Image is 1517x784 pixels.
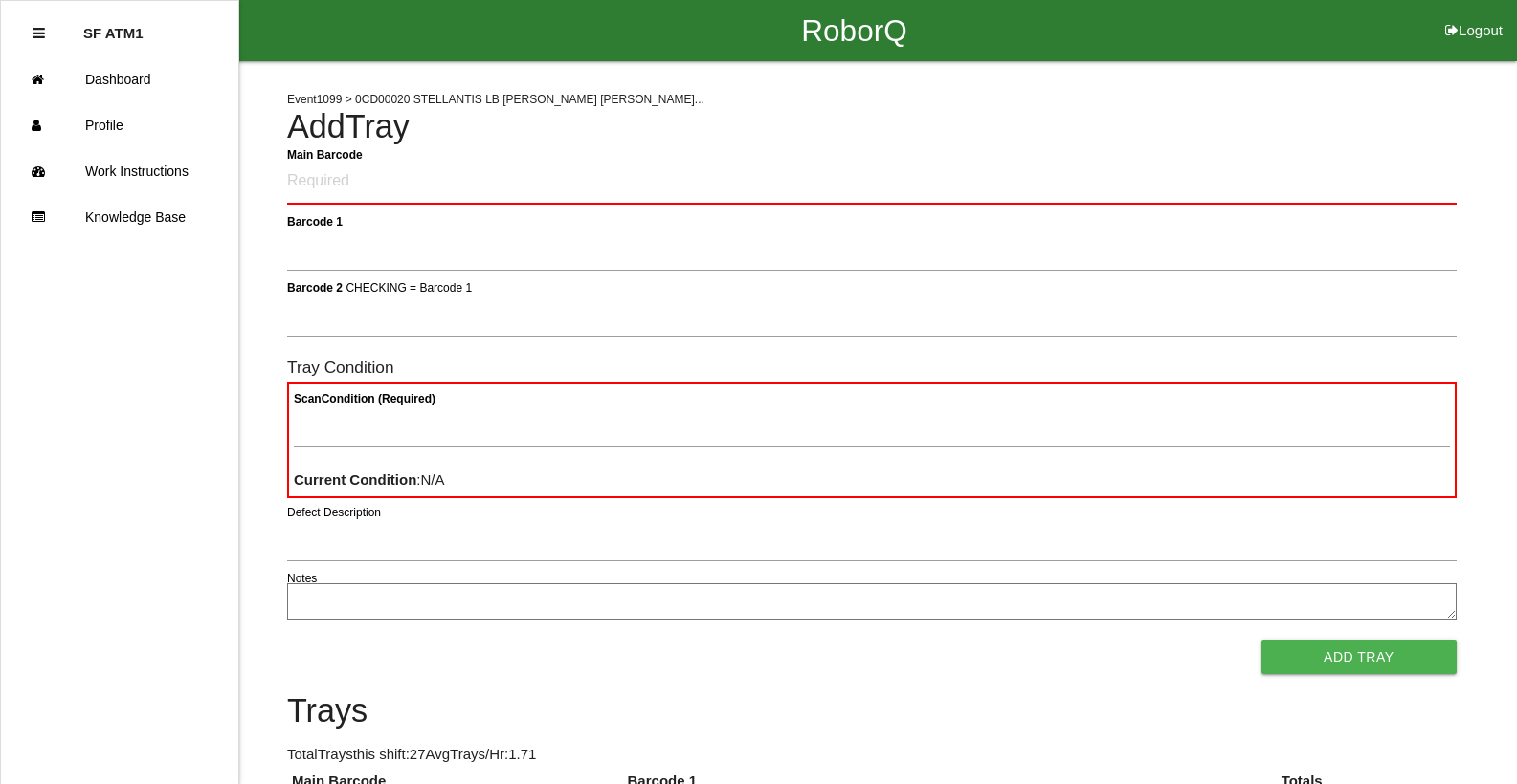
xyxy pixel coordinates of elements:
input: Required [287,160,1457,205]
h4: Trays [287,693,1457,730]
button: Add Tray [1261,640,1457,674]
a: Work Instructions [1,148,238,194]
a: Profile [1,102,238,148]
span: Event 1099 > 0CD00020 STELLANTIS LB [PERSON_NAME] [PERSON_NAME]... [287,93,704,106]
label: Defect Description [287,504,381,521]
b: Scan Condition (Required) [294,392,435,405]
p: SF ATM1 [83,11,144,41]
b: Current Condition [294,471,416,488]
div: Close [33,11,45,56]
b: Main Barcode [287,147,363,161]
a: Knowledge Base [1,194,238,240]
h6: Tray Condition [287,359,1457,377]
span: CHECKING = Barcode 1 [346,280,472,294]
p: Total Trays this shift: 27 Avg Trays /Hr: 1.71 [287,744,1457,766]
label: Notes [287,570,317,587]
a: Dashboard [1,56,238,102]
h4: Add Tray [287,109,1457,145]
b: Barcode 1 [287,214,343,228]
b: Barcode 2 [287,280,343,294]
span: : N/A [294,471,445,488]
